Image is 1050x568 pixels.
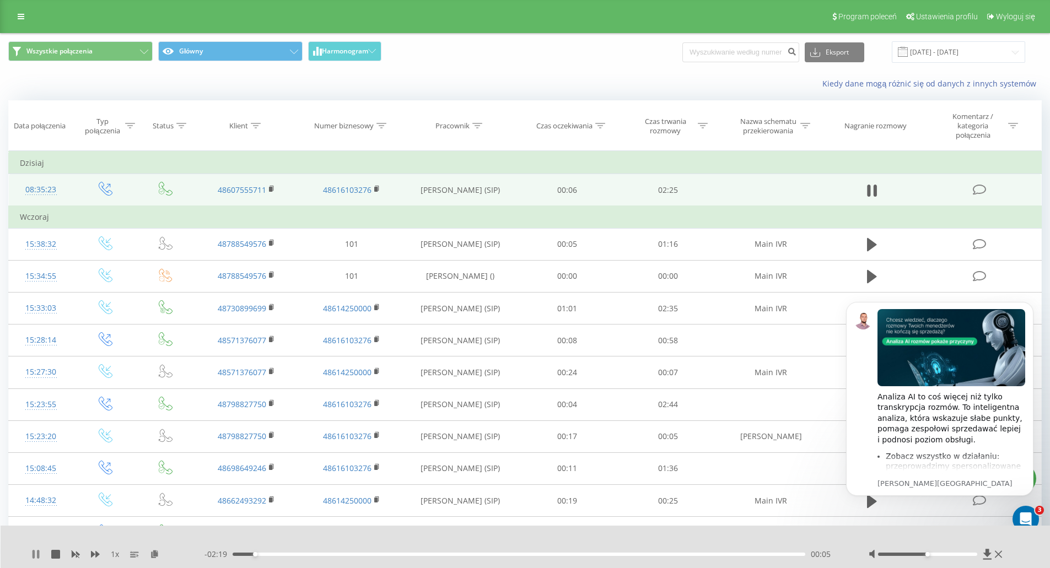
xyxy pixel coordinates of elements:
[323,303,371,313] a: 48614250000
[404,356,517,388] td: [PERSON_NAME] (SIP)
[805,42,864,62] button: Eksport
[844,121,907,131] div: Nagranie rozmowy
[323,399,371,409] a: 48616103276
[517,260,618,292] td: 00:00
[153,121,174,131] div: Status
[229,121,248,131] div: Klient
[83,117,122,136] div: Typ połączenia
[404,485,517,517] td: [PERSON_NAME] (SIP)
[323,431,371,441] a: 48616103276
[218,271,266,281] a: 48788549576
[20,394,62,415] div: 15:23:55
[299,228,403,260] td: 101
[308,41,381,61] button: Harmonogram
[218,239,266,249] a: 48788549576
[618,260,719,292] td: 00:00
[718,420,823,452] td: [PERSON_NAME]
[20,490,62,511] div: 14:48:32
[253,552,257,556] div: Accessibility label
[322,47,368,55] span: Harmonogram
[517,485,618,517] td: 00:19
[811,549,831,560] span: 00:05
[517,388,618,420] td: 00:04
[218,185,266,195] a: 48607555711
[536,121,593,131] div: Czas oczekiwania
[517,420,618,452] td: 00:17
[158,41,303,61] button: Główny
[404,517,517,549] td: [PERSON_NAME] (SIP)
[218,463,266,473] a: 48698649246
[20,329,62,351] div: 15:28:14
[830,285,1050,538] iframe: Intercom notifications wiadomość
[618,485,719,517] td: 00:25
[636,117,695,136] div: Czas trwania rozmowy
[20,234,62,255] div: 15:38:32
[618,324,719,356] td: 00:58
[404,228,517,260] td: [PERSON_NAME] (SIP)
[404,420,517,452] td: [PERSON_NAME] (SIP)
[618,388,719,420] td: 02:44
[218,367,266,377] a: 48571376077
[218,431,266,441] a: 48798827750
[218,399,266,409] a: 48798827750
[618,174,719,207] td: 02:25
[9,152,1042,174] td: Dzisiaj
[20,458,62,479] div: 15:08:45
[323,335,371,345] a: 48616103276
[941,112,1005,140] div: Komentarz / kategoria połączenia
[20,297,62,319] div: 15:33:03
[618,228,719,260] td: 01:16
[299,260,403,292] td: 101
[404,293,517,324] td: [PERSON_NAME] (SIP)
[314,121,374,131] div: Numer biznesowy
[1013,506,1039,532] iframe: Intercom live chat
[323,185,371,195] a: 48616103276
[20,522,62,543] div: 14:47:51
[517,228,618,260] td: 00:05
[618,452,719,484] td: 01:36
[996,12,1035,21] span: Wyloguj się
[20,266,62,287] div: 15:34:55
[218,495,266,506] a: 48662493292
[718,485,823,517] td: Main IVR
[20,179,62,201] div: 08:35:23
[739,117,798,136] div: Nazwa schematu przekierowania
[618,293,719,324] td: 02:35
[404,174,517,207] td: [PERSON_NAME] (SIP)
[838,12,897,21] span: Program poleceń
[323,367,371,377] a: 48614250000
[20,426,62,447] div: 15:23:20
[26,47,93,56] span: Wszystkie połączenia
[925,552,930,556] div: Accessibility label
[718,293,823,324] td: Main IVR
[618,356,719,388] td: 00:07
[718,356,823,388] td: Main IVR
[435,121,470,131] div: Pracownik
[517,324,618,356] td: 00:08
[1035,506,1044,515] span: 3
[404,324,517,356] td: [PERSON_NAME] (SIP)
[517,293,618,324] td: 01:01
[718,260,823,292] td: Main IVR
[404,260,517,292] td: [PERSON_NAME] ()
[517,174,618,207] td: 00:06
[916,12,978,21] span: Ustawienia profilu
[517,517,618,549] td: 00:16
[517,452,618,484] td: 00:11
[14,121,66,131] div: Data połączenia
[718,228,823,260] td: Main IVR
[682,42,799,62] input: Wyszukiwanie według numeru
[323,463,371,473] a: 48616103276
[218,303,266,313] a: 48730899699
[822,78,1042,89] a: Kiedy dane mogą różnić się od danych z innych systemów
[9,206,1042,228] td: Wczoraj
[517,356,618,388] td: 00:24
[618,517,719,549] td: 00:34
[111,549,119,560] span: 1 x
[618,420,719,452] td: 00:05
